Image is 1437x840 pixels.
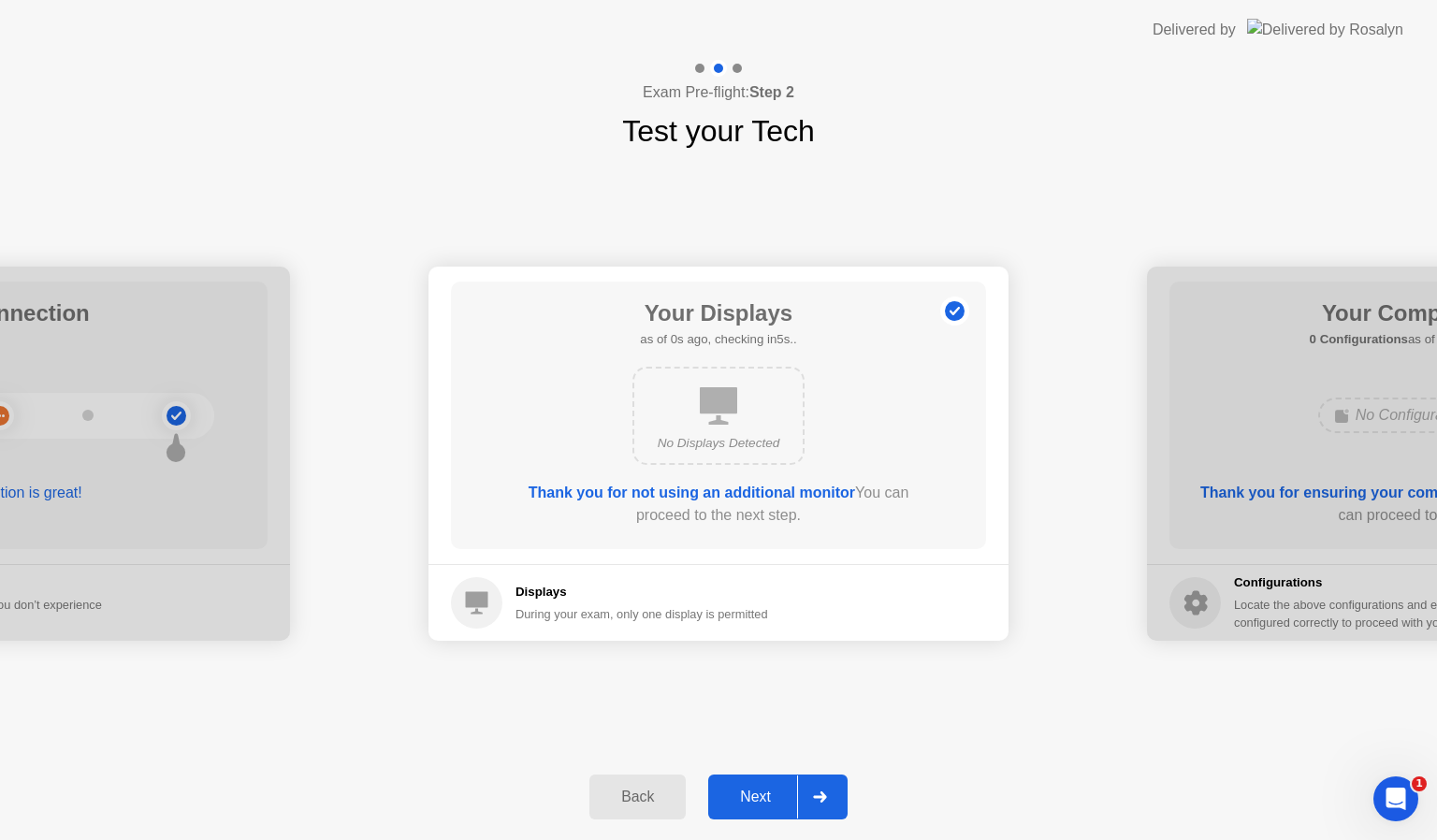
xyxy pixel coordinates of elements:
[595,789,680,805] div: Back
[1247,19,1403,40] img: Delivered by Rosalyn
[640,297,796,330] h1: Your Displays
[1153,19,1236,41] div: Delivered by
[529,485,855,500] b: Thank you for not using an additional monitor
[643,81,794,104] h4: Exam Pre-flight:
[708,775,848,819] button: Next
[749,84,794,100] b: Step 2
[640,330,796,349] h5: as of 0s ago, checking in5s..
[504,482,933,527] div: You can proceed to the next step.
[649,434,788,453] div: No Displays Detected
[1373,776,1418,821] iframe: Intercom live chat
[714,789,797,805] div: Next
[622,109,815,153] h1: Test your Tech
[589,775,686,819] button: Back
[1412,776,1427,791] span: 1
[515,605,768,623] div: During your exam, only one display is permitted
[515,583,768,601] h5: Displays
